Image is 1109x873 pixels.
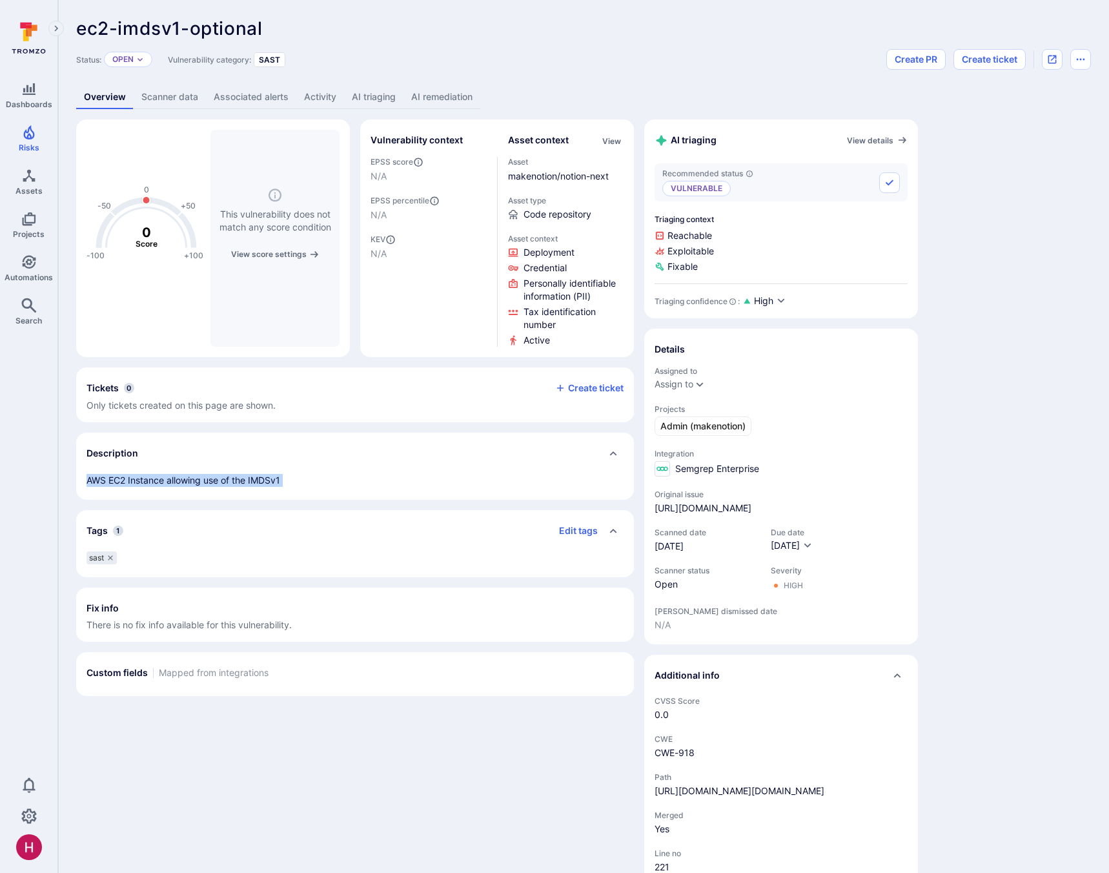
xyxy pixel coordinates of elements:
[124,383,134,393] span: 0
[524,305,624,331] span: Click to view evidence
[1042,49,1063,70] div: Open original issue
[754,294,786,308] button: High
[344,85,403,109] a: AI triaging
[508,234,624,243] span: Asset context
[371,170,487,183] span: N/A
[953,49,1026,70] button: Create ticket
[113,526,123,536] span: 1
[660,420,746,433] span: Admin (makenotion)
[48,21,64,36] button: Expand navigation menu
[655,229,908,242] span: Reachable
[662,169,753,178] span: Recommended status
[5,272,53,282] span: Automations
[76,17,262,39] span: ec2-imdsv1-optional
[371,196,487,206] span: EPSS percentile
[771,528,813,537] span: Due date
[76,367,634,422] section: tickets card
[134,85,206,109] a: Scanner data
[600,134,624,147] div: Click to view all asset context details
[52,23,61,34] i: Expand navigation menu
[655,708,908,721] span: 0.0
[655,134,717,147] h2: AI triaging
[231,249,320,259] button: View score settings
[655,785,824,796] a: [URL][DOMAIN_NAME][DOMAIN_NAME]
[371,247,487,260] span: N/A
[76,85,1091,109] div: Vulnerability tabs
[136,239,158,249] text: Score
[16,834,42,860] div: Harshil Parikh
[879,172,900,193] button: Accept recommended status
[76,367,634,422] div: Collapse
[655,848,908,858] span: Line no
[675,462,759,475] span: Semgrep Enterprise
[97,201,111,211] text: -50
[549,520,598,541] button: Edit tags
[254,52,285,67] div: SAST
[76,652,634,696] section: custom fields card
[655,296,740,306] div: Triaging confidence :
[142,224,151,240] tspan: 0
[655,404,908,414] span: Projects
[371,209,487,221] span: N/A
[524,334,550,347] span: Click to view evidence
[86,619,624,632] span: There is no fix info available for this vulnerability.
[655,669,720,682] h2: Additional info
[218,208,332,234] span: This vulnerability does not match any score condition
[655,245,908,258] span: Exploitable
[655,566,758,575] span: Scanner status
[644,329,918,644] section: details card
[121,224,172,249] g: The vulnerability score is based on the parameters defined in the settings
[655,343,685,356] h2: Details
[655,366,908,376] span: Assigned to
[771,528,813,553] div: Due date field
[655,528,758,537] span: Scanned date
[181,201,196,211] text: +50
[76,588,634,642] section: fix info card
[76,55,101,65] span: Status:
[886,49,946,70] button: Create PR
[771,540,813,553] button: [DATE]
[655,260,908,273] span: Fixable
[655,772,908,782] span: Path
[86,251,105,260] text: -100
[371,134,463,147] h2: Vulnerability context
[184,251,203,260] text: +100
[655,502,751,515] a: [URL][DOMAIN_NAME]
[655,214,908,224] span: Triaging context
[655,449,908,458] span: Integration
[508,157,624,167] span: Asset
[655,747,695,758] a: CWE-918
[1070,49,1091,70] button: Options menu
[15,316,42,325] span: Search
[644,655,918,696] div: Collapse
[13,229,45,239] span: Projects
[655,578,758,591] span: Open
[746,170,753,178] svg: AI triaging agent's recommendation for vulnerability status
[371,157,487,167] span: EPSS score
[555,382,624,394] button: Create ticket
[655,416,751,436] a: Admin (makenotion)
[754,294,773,307] span: High
[771,540,800,551] span: [DATE]
[600,136,624,146] button: View
[655,606,908,616] span: [PERSON_NAME] dismissed date
[655,734,908,744] span: CWE
[524,262,567,274] span: Click to view evidence
[206,85,296,109] a: Associated alerts
[86,524,108,537] h2: Tags
[655,810,908,820] span: Merged
[655,379,693,389] button: Assign to
[86,382,119,395] h2: Tickets
[655,540,758,553] span: [DATE]
[508,170,609,181] a: makenotion/notion-next
[86,551,117,564] div: sast
[655,619,908,632] span: N/A
[159,666,269,679] span: Mapped from integrations
[168,55,251,65] span: Vulnerability category:
[695,379,705,389] button: Expand dropdown
[76,510,634,551] div: Collapse tags
[655,489,908,499] span: Original issue
[508,134,569,147] h2: Asset context
[524,246,575,259] span: Click to view evidence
